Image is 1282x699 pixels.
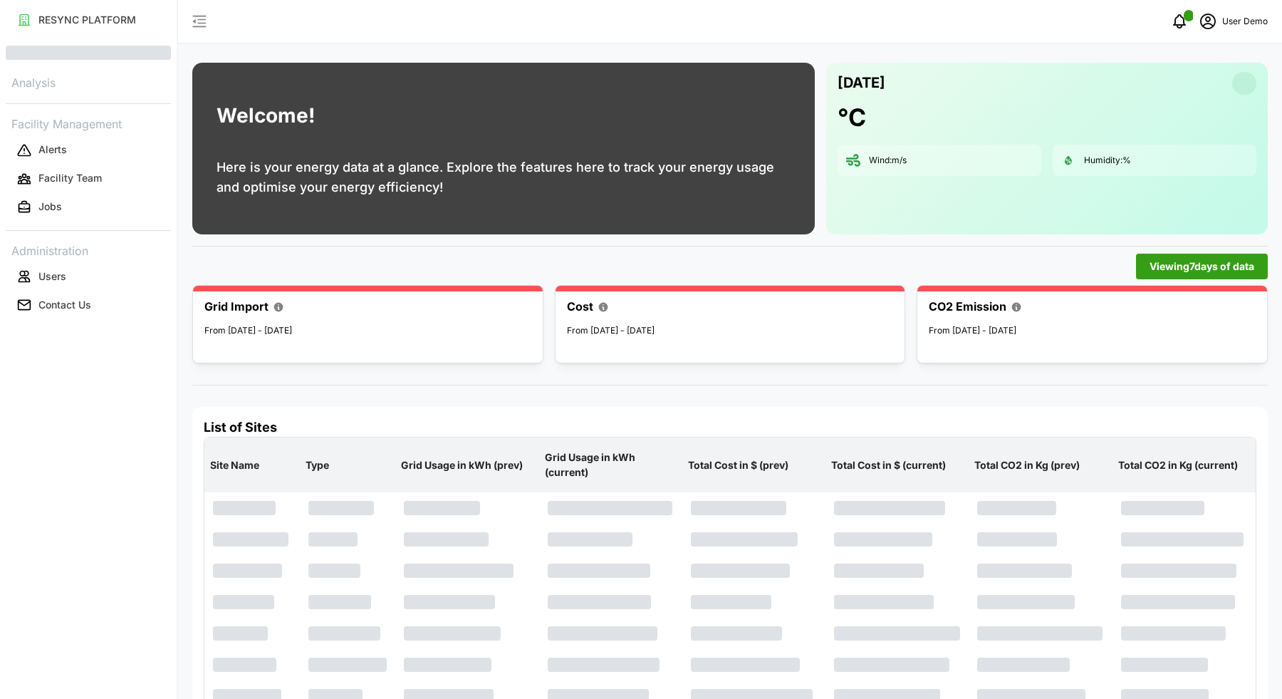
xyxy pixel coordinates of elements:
p: Total CO2 in Kg (prev) [971,447,1109,484]
a: Contact Us [6,291,171,319]
h1: °C [838,102,866,133]
p: Total Cost in $ (current) [828,447,966,484]
a: RESYNC PLATFORM [6,6,171,34]
p: Grid Import [204,298,269,316]
p: Jobs [38,200,62,214]
button: notifications [1165,7,1194,36]
button: Facility Team [6,166,171,192]
button: Users [6,264,171,289]
a: Users [6,262,171,291]
p: Administration [6,239,171,260]
p: Here is your energy data at a glance. Explore the features here to track your energy usage and op... [217,157,791,197]
p: Wind: m/s [869,155,907,167]
p: From [DATE] - [DATE] [567,324,894,338]
button: Contact Us [6,292,171,318]
p: Contact Us [38,298,91,312]
button: RESYNC PLATFORM [6,7,171,33]
p: Facility Team [38,171,102,185]
p: RESYNC PLATFORM [38,13,136,27]
p: Humidity: % [1084,155,1131,167]
button: Jobs [6,195,171,220]
p: Total Cost in $ (prev) [685,447,823,484]
button: Alerts [6,138,171,163]
h4: List of Sites [204,418,1256,437]
p: From [DATE] - [DATE] [204,324,531,338]
a: Alerts [6,136,171,165]
span: Viewing 7 days of data [1150,254,1254,279]
p: Grid Usage in kWh (current) [542,439,679,491]
p: Alerts [38,143,67,157]
p: User Demo [1222,15,1268,29]
p: Users [38,269,66,284]
button: Viewing7days of data [1136,254,1268,279]
p: Grid Usage in kWh (prev) [398,447,536,484]
p: Cost [567,298,593,316]
h1: Welcome! [217,100,315,131]
p: Facility Management [6,113,171,133]
p: Analysis [6,71,171,92]
p: Total CO2 in Kg (current) [1115,447,1253,484]
button: schedule [1194,7,1222,36]
p: Site Name [207,447,297,484]
p: From [DATE] - [DATE] [929,324,1256,338]
a: Jobs [6,193,171,222]
a: Facility Team [6,165,171,193]
p: [DATE] [838,71,885,95]
p: CO2 Emission [929,298,1006,316]
p: Type [303,447,392,484]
